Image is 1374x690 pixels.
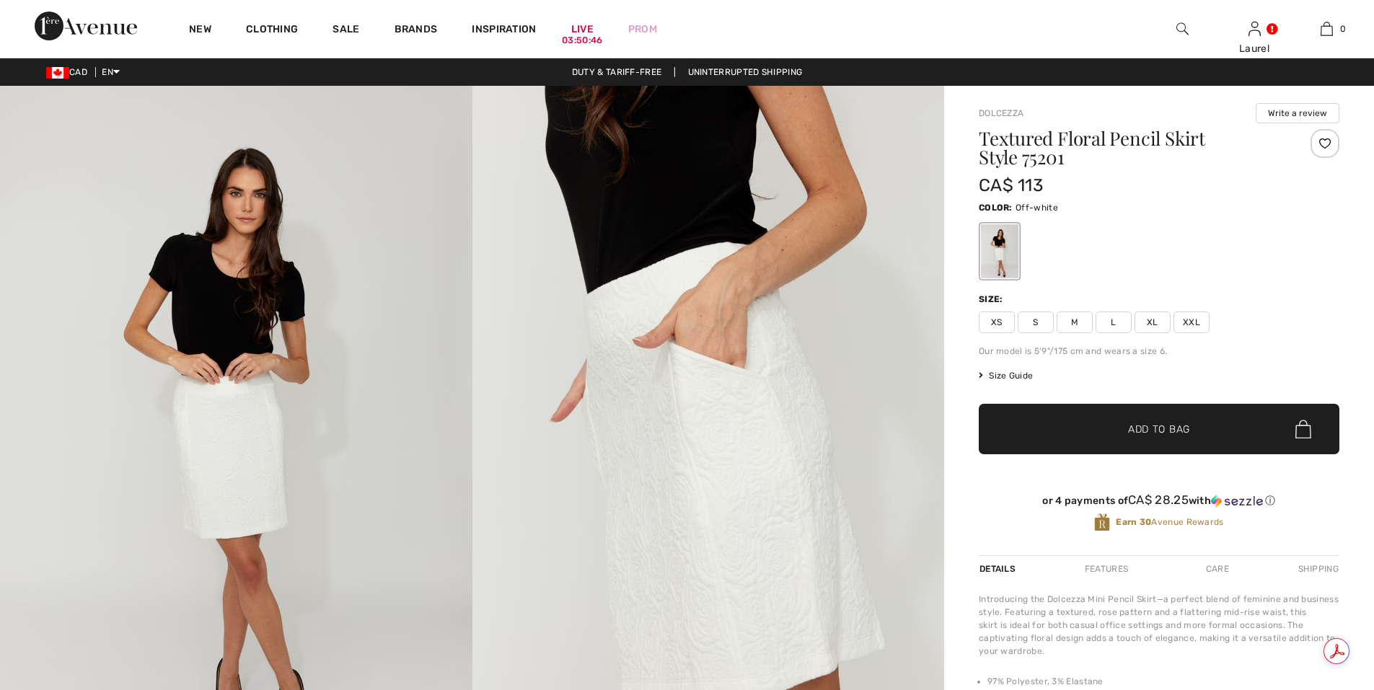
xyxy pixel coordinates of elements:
img: Canadian Dollar [46,67,69,79]
span: Inspiration [472,23,536,38]
a: Brands [395,23,438,38]
span: Color: [979,203,1013,213]
span: S [1018,311,1054,333]
a: Dolcezza [979,108,1023,118]
a: Sale [333,23,359,38]
a: 0 [1291,20,1362,37]
a: New [189,23,211,38]
div: Introducing the Dolcezza Mini Pencil Skirt—a perfect blend of feminine and business style. Featur... [979,593,1339,658]
div: Details [979,556,1019,582]
div: or 4 payments ofCA$ 28.25withSezzle Click to learn more about Sezzle [979,493,1339,513]
div: Size: [979,293,1006,306]
span: Avenue Rewards [1116,516,1223,528]
span: Off-white [1016,203,1058,213]
button: Write a review [1256,103,1339,123]
span: XL [1135,311,1171,333]
div: Laurel [1219,41,1290,56]
img: search the website [1176,20,1189,37]
img: My Info [1249,20,1261,37]
img: Avenue Rewards [1094,513,1110,532]
h1: Textured Floral Pencil Skirt Style 75201 [979,129,1280,167]
img: Sezzle [1211,495,1263,508]
iframe: Opens a widget where you can chat to one of our agents [1282,582,1360,618]
span: CA$ 113 [979,175,1043,195]
img: 1ère Avenue [35,12,137,40]
button: Add to Bag [979,404,1339,454]
a: Prom [628,22,657,37]
div: Care [1194,556,1241,582]
div: or 4 payments of with [979,493,1339,508]
span: XS [979,311,1015,333]
span: L [1096,311,1132,333]
span: Add to Bag [1128,422,1190,437]
span: Size Guide [979,369,1033,382]
div: Off-white [981,224,1018,278]
span: XXL [1173,311,1210,333]
a: Live03:50:46 [571,22,594,37]
span: CAD [46,67,93,77]
div: Features [1073,556,1140,582]
span: M [1057,311,1093,333]
span: EN [102,67,120,77]
div: 03:50:46 [562,34,602,48]
span: CA$ 28.25 [1128,492,1189,507]
div: Shipping [1295,556,1339,582]
a: Clothing [246,23,298,38]
a: Sign In [1249,22,1261,35]
strong: Earn 30 [1116,517,1151,527]
img: My Bag [1321,20,1333,37]
li: 97% Polyester, 3% Elastane [987,675,1339,688]
div: Our model is 5'9"/175 cm and wears a size 6. [979,345,1339,358]
span: 0 [1340,22,1346,35]
img: Bag.svg [1295,420,1311,438]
